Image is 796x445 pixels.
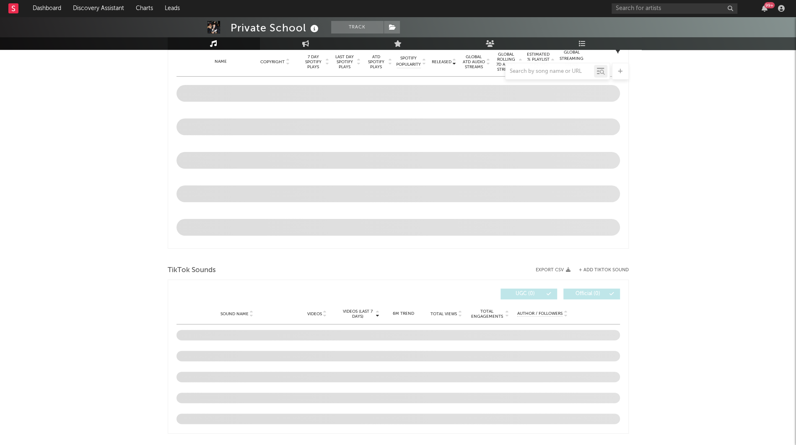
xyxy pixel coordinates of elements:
[506,291,544,296] span: UGC ( 0 )
[563,288,620,299] button: Official(0)
[331,21,384,33] button: Track
[536,268,570,273] button: Export CSV
[569,291,607,296] span: Official ( 0 )
[260,59,285,64] span: Copyright
[495,52,518,72] span: Global Rolling 7D Audio Streams
[384,311,423,317] div: 6M Trend
[340,309,374,319] span: Videos (last 7 days)
[764,2,775,8] div: 99 +
[527,52,550,72] span: Estimated % Playlist Streams Last Day
[500,288,557,299] button: UGC(0)
[559,49,584,75] div: Global Streaming Trend (Last 60D)
[506,68,594,75] input: Search by song name or URL
[462,54,485,69] span: Global ATD Audio Streams
[432,59,451,64] span: Released
[579,268,629,273] button: + Add TikTok Sound
[570,268,629,273] button: + Add TikTok Sound
[168,265,216,275] span: TikTok Sounds
[396,55,421,68] span: Spotify Popularity
[302,54,324,69] span: 7 Day Spotify Plays
[307,311,322,316] span: Videos
[517,311,563,316] span: Author / Followers
[231,21,321,35] div: Private School
[762,5,767,12] button: 99+
[334,54,356,69] span: Last Day Spotify Plays
[430,311,457,316] span: Total Views
[612,3,737,14] input: Search for artists
[193,59,248,65] div: Name
[470,309,504,319] span: Total Engagements
[220,311,249,316] span: Sound Name
[365,54,387,69] span: ATD Spotify Plays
